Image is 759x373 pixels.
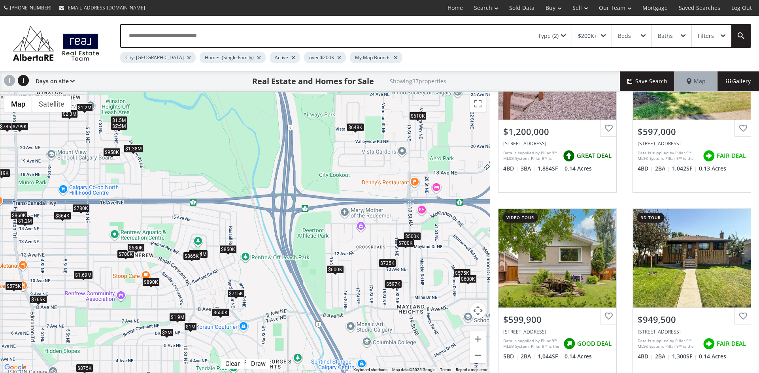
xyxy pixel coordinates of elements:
div: $1.5M [111,116,127,124]
div: $949,500 [638,313,746,326]
span: Map [687,77,706,85]
span: 5 BD [503,352,519,360]
div: $597,000 [638,126,746,138]
div: $765K [30,295,47,303]
div: Homes (Single Family) [200,52,266,63]
img: rating icon [561,148,577,164]
div: over $200K [304,52,346,63]
div: $860K [10,211,28,219]
button: Save Search [620,71,675,91]
img: Logo [9,24,104,63]
div: $875K [76,364,93,372]
div: Data is supplied by Pillar 9™ MLS® System. Pillar 9™ is the owner of the copyright in its MLS® Sy... [503,150,559,162]
img: rating icon [701,336,717,352]
button: Map camera controls [470,303,486,319]
div: Click to clear. [221,360,244,367]
span: 2 BA [655,352,670,360]
div: $890K [142,278,160,286]
div: City: [GEOGRAPHIC_DATA] [120,52,196,63]
div: Type (2) [538,33,559,39]
span: 3 BA [521,165,536,172]
div: $575K [453,268,471,277]
h1: Real Estate and Homes for Sale [252,76,374,87]
div: $1.2M [76,103,93,112]
span: FAIR DEAL [717,339,746,348]
span: GREAT DEAL [577,152,612,160]
div: $780K [72,204,90,212]
div: $1,200,000 [503,126,612,138]
span: 4 BD [638,352,653,360]
div: $575K [5,282,23,290]
button: Zoom in [470,331,486,347]
div: $735K [379,259,396,267]
div: 1040 16 Street NE, Calgary, AB T2E 4S8 [503,328,612,335]
div: 1011 18A Street NE, Calgary, AB T2E 4W3 [638,140,746,147]
div: $599,900 [503,313,612,326]
div: Baths [658,33,673,39]
div: Click to draw. [246,360,270,367]
div: $700K [397,238,414,247]
a: [EMAIL_ADDRESS][DOMAIN_NAME] [55,0,149,15]
div: $648K [347,123,364,131]
span: 4 BD [503,165,519,172]
div: Days on site [32,71,75,91]
span: FAIR DEAL [717,152,746,160]
div: $700K [117,249,134,258]
div: $2.5M [111,122,127,130]
div: $680K [127,243,145,251]
div: $715K [227,289,245,297]
div: Data is supplied by Pillar 9™ MLS® System. Pillar 9™ is the owner of the copyright in its MLS® Sy... [638,338,699,350]
div: $1.2M [17,217,33,225]
button: Show street map [4,96,32,112]
span: 1,042 SF [672,165,697,172]
span: 4 BD [638,165,653,172]
div: $2.3M [61,110,78,118]
button: Toggle fullscreen view [470,96,486,112]
h2: Showing 37 properties [390,78,446,84]
span: 1,884 SF [538,165,563,172]
div: $1M [184,322,197,331]
span: 1,044 SF [538,352,563,360]
div: $650K [212,308,229,317]
div: $1.04M [189,250,208,258]
div: Gallery [717,71,759,91]
div: 633 23 Avenue NE, Calgary, AB T2E 1W5 [503,140,612,147]
a: $1,200,000[STREET_ADDRESS]Data is supplied by Pillar 9™ MLS® System. Pillar 9™ is the owner of th... [490,13,625,201]
div: $950K [103,148,121,156]
div: Clear [223,360,242,367]
span: 0.14 Acres [565,165,592,172]
div: $500K [404,232,421,240]
span: GOOD DEAL [577,339,612,348]
div: Data is supplied by Pillar 9™ MLS® System. Pillar 9™ is the owner of the copyright in its MLS® Sy... [503,338,559,350]
div: Data is supplied by Pillar 9™ MLS® System. Pillar 9™ is the owner of the copyright in its MLS® Sy... [638,150,699,162]
span: Map data ©2025 Google [392,367,435,372]
div: 47 Montrose Crescent NE, Calgary, AB T2E 5P3 [638,328,746,335]
a: Open this area in Google Maps (opens a new window) [2,362,28,373]
span: 0.13 Acres [699,165,726,172]
img: Google [2,362,28,373]
div: Draw [249,360,268,367]
div: $865K [183,251,200,260]
span: 0.14 Acres [565,352,592,360]
div: Beds [618,33,631,39]
div: Filters [698,33,714,39]
div: $610K [409,111,427,120]
span: 1,300 SF [672,352,697,360]
div: $1.9M [169,313,186,321]
a: Terms [440,367,451,372]
div: My Map Bounds [350,52,402,63]
a: Report a map error [456,367,487,372]
img: rating icon [701,148,717,164]
div: $1.38M [124,144,143,153]
button: Show satellite imagery [32,96,71,112]
span: 2 BA [521,352,536,360]
a: $597,000[STREET_ADDRESS]Data is supplied by Pillar 9™ MLS® System. Pillar 9™ is the owner of the ... [625,13,759,201]
div: $600K [327,265,344,273]
span: 2 BA [655,165,670,172]
span: 0.14 Acres [699,352,726,360]
span: [EMAIL_ADDRESS][DOMAIN_NAME] [66,4,145,11]
button: Zoom out [470,347,486,363]
div: $850K [219,245,237,253]
span: [PHONE_NUMBER] [10,4,51,11]
button: Keyboard shortcuts [353,367,387,373]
